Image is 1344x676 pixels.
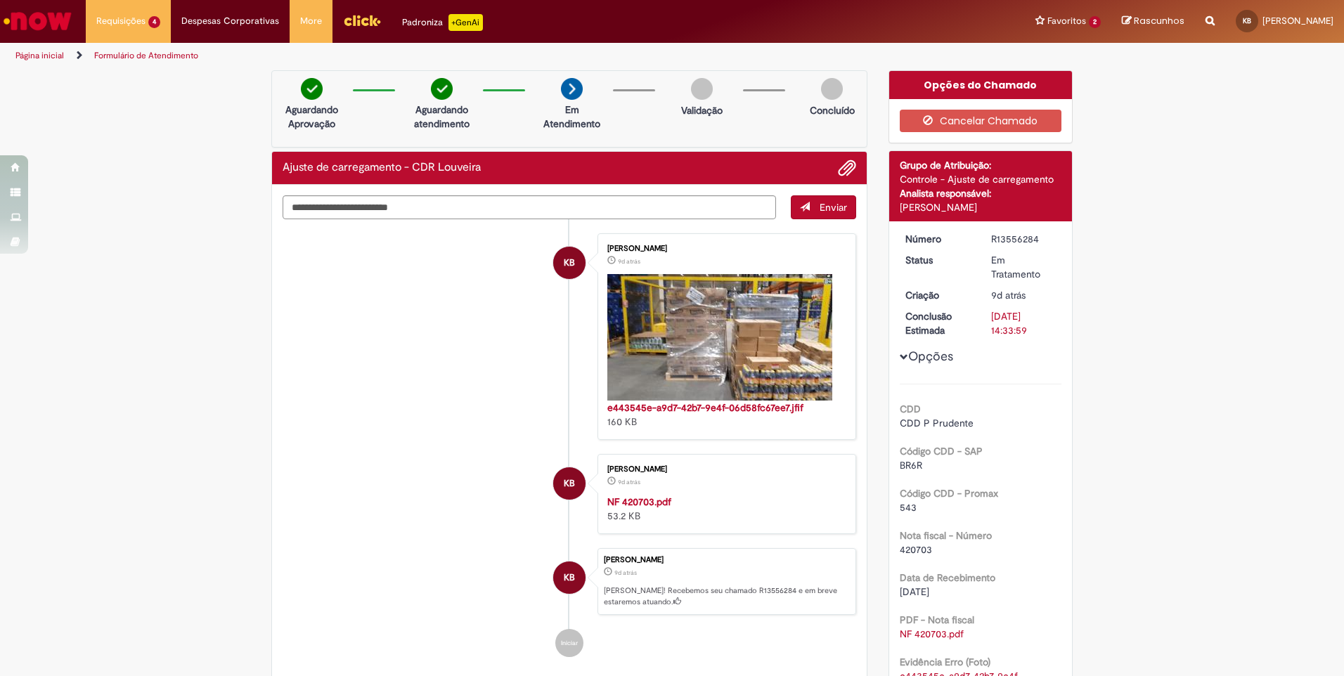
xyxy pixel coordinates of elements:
[810,103,855,117] p: Concluído
[1122,15,1184,28] a: Rascunhos
[300,14,322,28] span: More
[278,103,346,131] p: Aguardando Aprovação
[94,50,198,61] a: Formulário de Atendimento
[283,162,481,174] h2: Ajuste de carregamento - CDR Louveira Histórico de tíquete
[900,459,922,472] span: BR6R
[991,309,1057,337] div: [DATE] 14:33:59
[604,556,848,564] div: [PERSON_NAME]
[900,529,992,542] b: Nota fiscal - Número
[553,561,586,594] div: Kevin Pereira Biajante
[607,495,841,523] div: 53.2 KB
[618,478,640,486] time: 22/09/2025 16:28:49
[618,257,640,266] span: 9d atrás
[900,628,964,640] a: Download de NF 420703.pdf
[900,543,932,556] span: 420703
[283,195,776,219] textarea: Digite sua mensagem aqui...
[895,232,981,246] dt: Número
[900,613,974,626] b: PDF - Nota fiscal
[895,288,981,302] dt: Criação
[895,309,981,337] dt: Conclusão Estimada
[681,103,723,117] p: Validação
[821,78,843,100] img: img-circle-grey.png
[900,656,990,668] b: Evidência Erro (Foto)
[553,247,586,279] div: Kevin Pereira Biajante
[618,257,640,266] time: 22/09/2025 16:32:38
[181,14,279,28] span: Despesas Corporativas
[991,289,1026,301] time: 22/09/2025 16:33:55
[900,158,1062,172] div: Grupo de Atribuição:
[607,401,803,414] a: e443545e-a9d7-42b7-9e4f-06d58fc67ee7.jfif
[148,16,160,28] span: 4
[1243,16,1251,25] span: KB
[900,110,1062,132] button: Cancelar Chamado
[895,253,981,267] dt: Status
[607,401,841,429] div: 160 KB
[283,548,856,616] li: Kevin Pereira Biajante
[283,219,856,672] ul: Histórico de tíquete
[564,561,575,594] span: KB
[96,14,146,28] span: Requisições
[900,571,995,584] b: Data de Recebimento
[900,501,917,514] span: 543
[900,585,929,598] span: [DATE]
[1134,14,1184,27] span: Rascunhos
[900,487,998,500] b: Código CDD - Promax
[604,585,848,607] p: [PERSON_NAME]! Recebemos seu chamado R13556284 e em breve estaremos atuando.
[402,14,483,31] div: Padroniza
[343,10,381,31] img: click_logo_yellow_360x200.png
[991,232,1057,246] div: R13556284
[900,186,1062,200] div: Analista responsável:
[900,403,921,415] b: CDD
[11,43,886,69] ul: Trilhas de página
[1,7,74,35] img: ServiceNow
[1262,15,1333,27] span: [PERSON_NAME]
[538,103,606,131] p: Em Atendimento
[564,246,575,280] span: KB
[607,495,671,508] a: NF 420703.pdf
[889,71,1073,99] div: Opções do Chamado
[900,200,1062,214] div: [PERSON_NAME]
[691,78,713,100] img: img-circle-grey.png
[900,172,1062,186] div: Controle - Ajuste de carregamento
[1089,16,1101,28] span: 2
[618,478,640,486] span: 9d atrás
[301,78,323,100] img: check-circle-green.png
[553,467,586,500] div: Kevin Pereira Biajante
[900,445,983,457] b: Código CDD - SAP
[791,195,856,219] button: Enviar
[564,467,575,500] span: KB
[820,201,847,214] span: Enviar
[991,253,1057,281] div: Em Tratamento
[15,50,64,61] a: Página inicial
[991,289,1026,301] span: 9d atrás
[607,245,841,253] div: [PERSON_NAME]
[991,288,1057,302] div: 22/09/2025 16:33:55
[607,465,841,474] div: [PERSON_NAME]
[431,78,453,100] img: check-circle-green.png
[408,103,476,131] p: Aguardando atendimento
[838,159,856,177] button: Adicionar anexos
[614,568,637,577] time: 22/09/2025 16:33:55
[900,417,974,429] span: CDD P Prudente
[561,78,583,100] img: arrow-next.png
[1047,14,1086,28] span: Favoritos
[614,568,637,577] span: 9d atrás
[448,14,483,31] p: +GenAi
